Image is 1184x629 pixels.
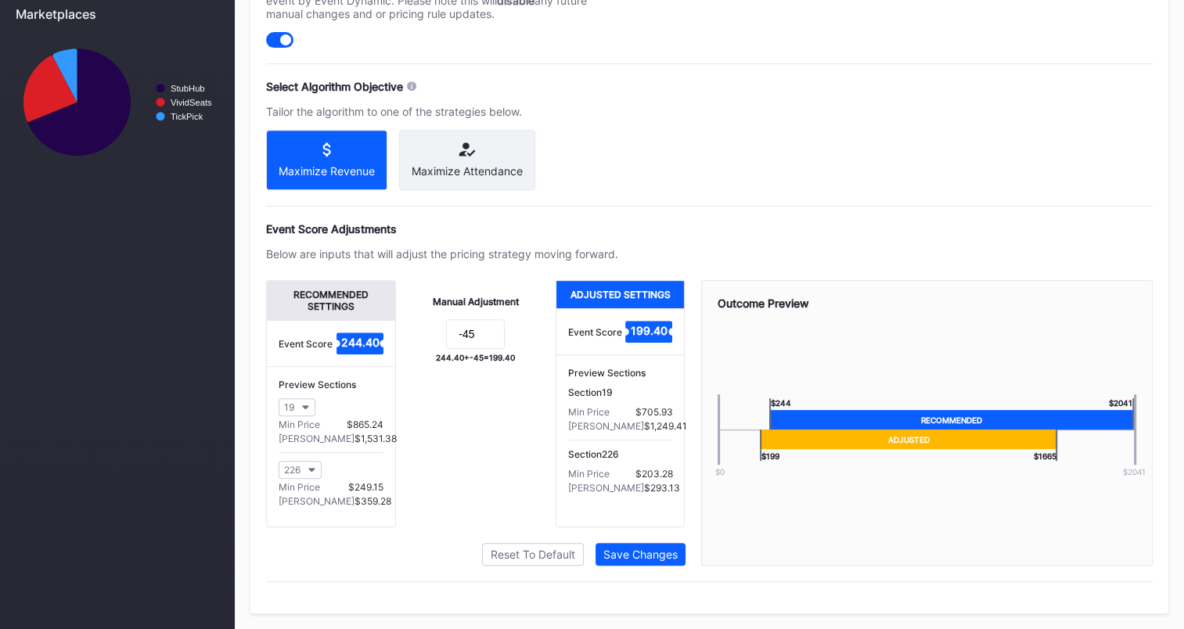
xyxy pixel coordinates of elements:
div: [PERSON_NAME] [279,495,354,507]
div: $ 1665 [1033,449,1057,461]
div: $359.28 [354,495,391,507]
div: Event Score Adjustments [266,222,1153,235]
text: 244.40 [340,336,379,349]
div: Select Algorithm Objective [266,80,403,93]
button: Save Changes [596,543,686,566]
div: $ 199 [760,449,779,461]
div: Event Score [279,338,333,350]
div: $ 244 [769,398,791,410]
div: Below are inputs that will adjust the pricing strategy moving forward. [266,247,618,261]
div: $1,249.41 [644,420,687,432]
text: VividSeats [171,98,212,107]
div: Preview Sections [568,367,673,379]
div: $ 2041 [1109,398,1134,410]
div: $203.28 [635,468,672,480]
div: $0 [693,467,747,476]
div: Marketplaces [16,6,219,22]
svg: Chart title [16,34,219,171]
div: Min Price [279,481,320,493]
div: $1,531.38 [354,433,397,444]
div: Section 226 [568,448,673,460]
div: Tailor the algorithm to one of the strategies below. [266,105,618,118]
div: Section 19 [568,386,673,398]
div: Min Price [279,419,320,430]
div: $ 2041 [1107,467,1161,476]
div: Manual Adjustment [433,296,519,307]
text: TickPick [171,112,203,121]
div: $705.93 [635,406,672,418]
div: [PERSON_NAME] [568,420,644,432]
div: $249.15 [348,481,383,493]
div: Maximize Revenue [279,164,375,178]
div: $865.24 [347,419,383,430]
div: 244.40 + -45 = 199.40 [436,353,515,362]
div: Maximize Attendance [412,164,523,178]
div: $293.13 [644,482,680,494]
div: Adjusted Settings [556,281,685,308]
div: 19 [284,401,294,413]
button: Reset To Default [482,543,584,566]
text: 199.40 [631,324,668,337]
div: Min Price [568,468,610,480]
div: [PERSON_NAME] [568,482,644,494]
div: Recommended [769,410,1134,430]
div: Outcome Preview [718,297,1137,310]
div: Adjusted [760,430,1057,449]
div: Event Score [568,326,622,338]
div: [PERSON_NAME] [279,433,354,444]
button: 19 [279,398,315,416]
text: StubHub [171,84,205,93]
button: 226 [279,461,322,479]
div: Preview Sections [279,379,383,390]
div: Min Price [568,406,610,418]
div: Reset To Default [491,548,575,561]
div: Save Changes [603,548,678,561]
div: 226 [284,464,300,476]
div: Recommended Settings [267,281,395,320]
